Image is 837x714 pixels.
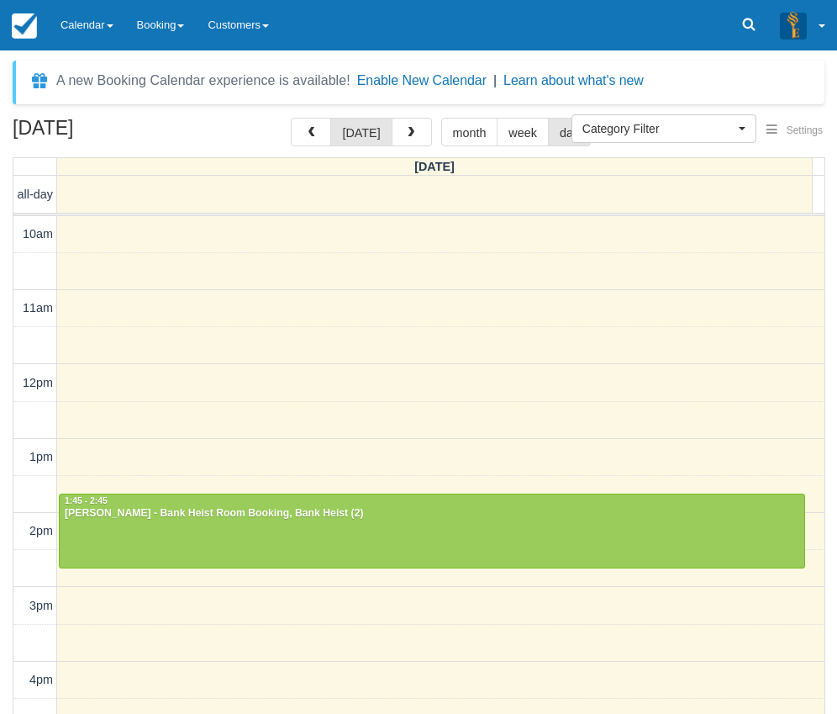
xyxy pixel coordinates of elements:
[571,114,756,143] button: Category Filter
[56,71,350,91] div: A new Booking Calendar experience is available!
[787,124,823,136] span: Settings
[441,118,498,146] button: month
[780,12,807,39] img: A3
[65,496,108,505] span: 1:45 - 2:45
[29,524,53,537] span: 2pm
[330,118,392,146] button: [DATE]
[12,13,37,39] img: checkfront-main-nav-mini-logo.png
[756,119,833,143] button: Settings
[497,118,549,146] button: week
[29,450,53,463] span: 1pm
[503,73,644,87] a: Learn about what's new
[18,188,53,201] span: all-day
[548,118,591,146] button: day
[23,301,53,315] span: 11am
[23,376,53,389] span: 12pm
[582,120,734,137] span: Category Filter
[493,73,497,87] span: |
[357,72,487,89] button: Enable New Calendar
[13,118,225,149] h2: [DATE]
[59,494,805,568] a: 1:45 - 2:45[PERSON_NAME] - Bank Heist Room Booking, Bank Heist (2)
[64,507,800,521] div: [PERSON_NAME] - Bank Heist Room Booking, Bank Heist (2)
[414,160,455,173] span: [DATE]
[23,227,53,241] span: 10am
[29,673,53,686] span: 4pm
[29,599,53,612] span: 3pm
